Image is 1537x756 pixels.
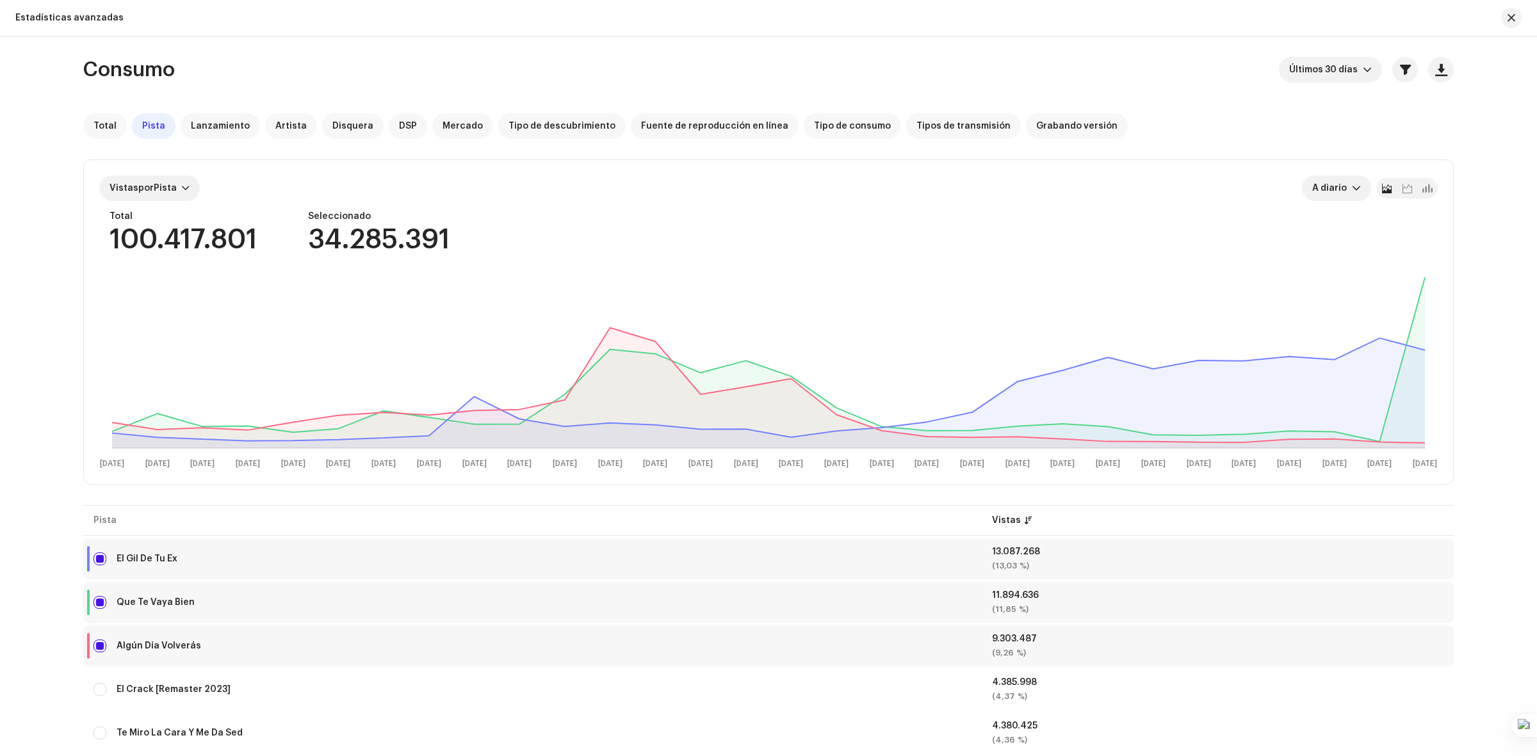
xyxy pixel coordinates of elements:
[992,721,1443,730] div: 4.380.425
[1141,460,1166,468] text: [DATE]
[553,460,577,468] text: [DATE]
[508,121,615,131] span: Tipo de descubrimiento
[779,460,803,468] text: [DATE]
[992,634,1443,643] div: 9.303.487
[399,121,417,131] span: DSP
[688,460,713,468] text: [DATE]
[117,728,243,737] div: Te Miro La Cara Y Me Da Sed
[1363,57,1372,83] div: dropdown trigger
[915,460,939,468] text: [DATE]
[1367,460,1392,468] text: [DATE]
[1277,460,1301,468] text: [DATE]
[641,121,788,131] span: Fuente de reproducción en línea
[992,547,1443,556] div: 13.087.268
[1289,57,1363,83] span: Últimos 30 días
[1005,460,1030,468] text: [DATE]
[598,460,622,468] text: [DATE]
[1312,175,1352,201] span: A diario
[734,460,758,468] text: [DATE]
[824,460,849,468] text: [DATE]
[236,460,260,468] text: [DATE]
[1050,460,1075,468] text: [DATE]
[462,460,487,468] text: [DATE]
[992,591,1443,600] div: 11.894.636
[992,605,1443,614] div: (11,85 %)
[992,648,1443,657] div: (9,26 %)
[1413,460,1437,468] text: [DATE]
[1036,121,1118,131] span: Grabando versión
[308,211,450,221] div: Seleccionado
[992,561,1443,570] div: (13,03 %)
[110,211,257,221] div: Total
[992,692,1443,701] div: (4,37 %)
[992,678,1443,687] div: 4.385.998
[281,460,305,468] text: [DATE]
[326,460,350,468] text: [DATE]
[814,121,891,131] span: Tipo de consumo
[332,121,373,131] span: Disquera
[1096,460,1120,468] text: [DATE]
[643,460,667,468] text: [DATE]
[1187,460,1211,468] text: [DATE]
[1352,175,1361,201] div: dropdown trigger
[117,685,231,694] div: El Crack [Remaster 2023]
[275,121,307,131] span: Artista
[916,121,1011,131] span: Tipos de transmisión
[1322,460,1347,468] text: [DATE]
[443,121,483,131] span: Mercado
[1232,460,1256,468] text: [DATE]
[371,460,396,468] text: [DATE]
[191,121,250,131] span: Lanzamiento
[870,460,894,468] text: [DATE]
[960,460,984,468] text: [DATE]
[992,736,1443,744] div: (4,36 %)
[507,460,532,468] text: [DATE]
[417,460,441,468] text: [DATE]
